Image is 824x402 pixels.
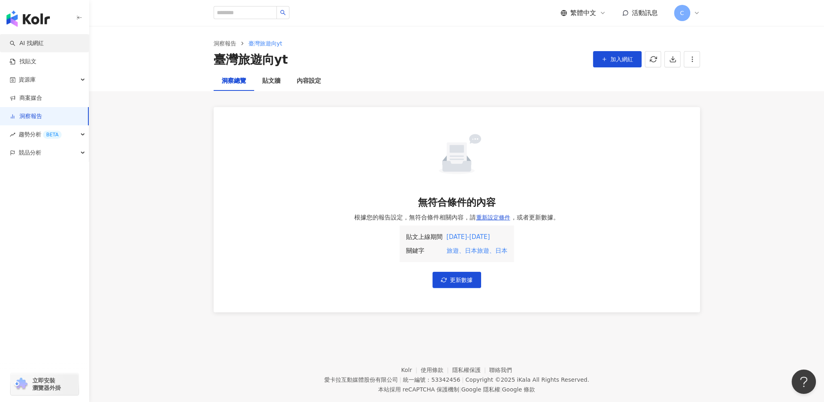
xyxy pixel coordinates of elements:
span: 趨勢分析 [19,125,62,144]
a: 隱私權保護 [452,367,490,373]
a: Google 條款 [502,386,535,393]
a: 找貼文 [10,58,36,66]
span: 活動訊息 [632,9,658,17]
div: 旅遊、日本旅遊、日本 [447,246,507,256]
a: 商案媒合 [10,94,42,102]
span: rise [10,132,15,138]
a: iKala [517,376,531,383]
a: 使用條款 [421,367,452,373]
a: chrome extension立即安裝 瀏覽器外掛 [11,373,79,395]
span: 臺灣旅遊向yt [248,40,283,47]
div: 無符合條件的內容 [418,196,496,210]
iframe: Help Scout Beacon - Open [792,370,816,394]
span: 更新數據 [450,277,473,283]
span: search [280,10,286,15]
a: 洞察報告 [212,39,238,48]
span: | [462,376,464,383]
button: 更新數據 [432,272,481,288]
span: C [680,9,684,17]
div: 關鍵字 [406,246,443,256]
div: [DATE] - [DATE] [447,232,507,242]
div: 洞察總覽 [222,76,246,86]
div: Copyright © 2025 All Rights Reserved. [465,376,589,383]
span: 競品分析 [19,144,41,162]
a: searchAI 找網紅 [10,39,44,47]
a: Google 隱私權 [461,386,500,393]
div: 根據您的報告設定，無符合條件相關內容，請 ，或者更新數據。 [354,209,559,226]
img: logo [6,11,50,27]
button: 重新設定條件 [476,209,511,226]
div: 統一編號：53342456 [403,376,460,383]
a: 洞察報告 [10,112,42,120]
button: 加入網紅 [593,51,642,67]
span: | [500,386,502,393]
span: 本站採用 reCAPTCHA 保護機制 [378,385,535,394]
span: 資源庫 [19,71,36,89]
span: 重新設定條件 [476,214,510,221]
a: 聯絡我們 [489,367,512,373]
span: 繁體中文 [570,9,596,17]
div: BETA [43,131,62,139]
div: 愛卡拉互動媒體股份有限公司 [324,376,398,383]
span: 立即安裝 瀏覽器外掛 [32,377,61,391]
a: Kolr [401,367,421,373]
img: chrome extension [13,378,29,391]
div: 貼文上線期間 [406,232,443,242]
span: | [399,376,401,383]
div: 臺灣旅遊向yt [214,51,288,68]
span: 加入網紅 [610,56,633,62]
div: 內容設定 [297,76,321,86]
span: | [459,386,461,393]
div: 貼文牆 [262,76,280,86]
